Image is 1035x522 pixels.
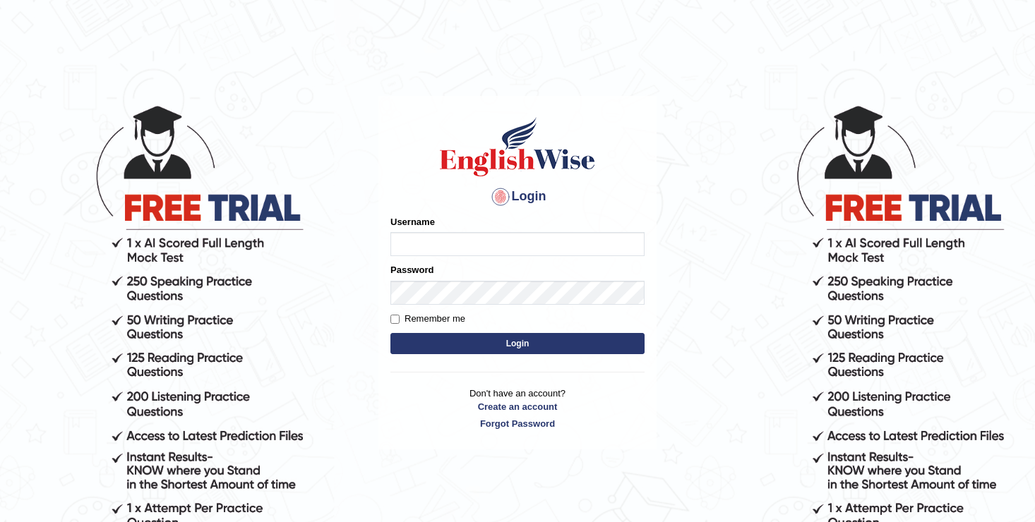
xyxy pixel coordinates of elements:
a: Forgot Password [390,417,645,430]
h4: Login [390,186,645,208]
input: Remember me [390,315,400,324]
label: Username [390,215,435,229]
img: Logo of English Wise sign in for intelligent practice with AI [437,115,598,178]
a: Create an account [390,400,645,413]
p: Don't have an account? [390,387,645,430]
label: Remember me [390,312,465,326]
label: Password [390,263,433,277]
button: Login [390,333,645,354]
